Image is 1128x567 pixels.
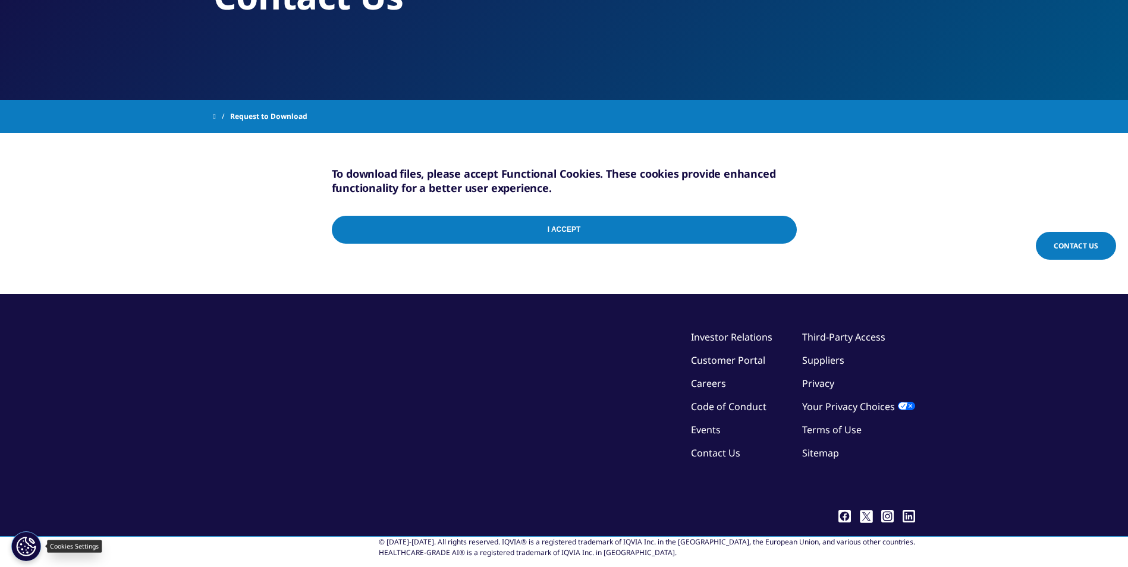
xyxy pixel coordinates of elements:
[802,330,885,344] a: Third-Party Access
[691,377,726,390] a: Careers
[691,354,765,367] a: Customer Portal
[802,400,915,413] a: Your Privacy Choices
[802,354,844,367] a: Suppliers
[332,216,797,244] input: I Accept
[691,400,766,413] a: Code of Conduct
[691,423,721,436] a: Events
[802,423,862,436] a: Terms of Use
[691,446,740,459] a: Contact Us
[691,330,772,344] a: Investor Relations
[379,537,915,558] div: © [DATE]-[DATE]. All rights reserved. IQVIA® is a registered trademark of IQVIA Inc. in the [GEOG...
[230,106,307,127] span: Request to Download
[332,166,797,195] h5: To download files, please accept Functional Cookies. These cookies provide enhanced functionality...
[802,446,839,459] a: Sitemap
[11,531,41,561] button: Cookies Settings
[802,377,834,390] a: Privacy
[1036,232,1116,260] a: Contact Us
[1054,241,1098,251] span: Contact Us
